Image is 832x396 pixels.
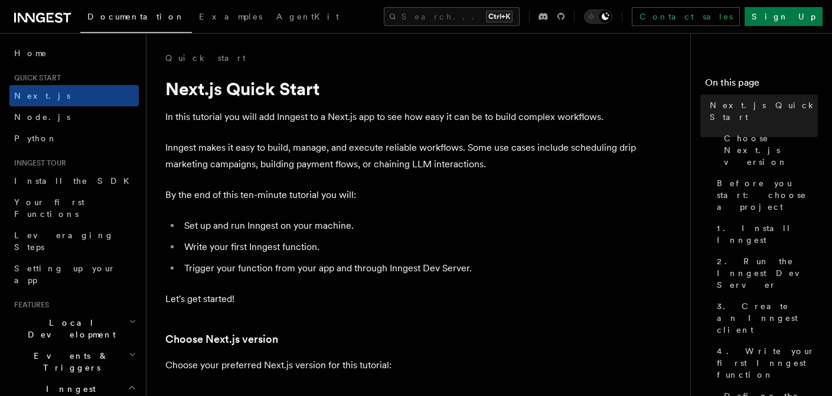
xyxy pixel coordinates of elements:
button: Local Development [9,312,139,345]
a: Python [9,128,139,149]
span: Documentation [87,12,185,21]
a: Quick start [165,52,246,64]
span: Install the SDK [14,176,136,186]
a: 3. Create an Inngest client [712,296,818,340]
a: Sign Up [745,7,823,26]
kbd: Ctrl+K [486,11,513,22]
span: Leveraging Steps [14,231,114,252]
a: 2. Run the Inngest Dev Server [712,251,818,296]
p: Choose your preferred Next.js version for this tutorial: [165,357,638,374]
span: Next.js [14,91,70,100]
span: Your first Functions [14,197,84,219]
a: Setting up your app [9,258,139,291]
li: Trigger your function from your app and through Inngest Dev Server. [181,260,638,277]
span: Inngest tour [9,158,66,168]
span: 2. Run the Inngest Dev Server [717,255,818,291]
span: Events & Triggers [9,350,129,374]
a: Choose Next.js version [719,128,818,173]
span: Node.js [14,112,70,122]
a: Install the SDK [9,170,139,191]
a: Your first Functions [9,191,139,225]
p: By the end of this ten-minute tutorial you will: [165,187,638,203]
h1: Next.js Quick Start [165,78,638,99]
a: Next.js Quick Start [705,95,818,128]
a: 4. Write your first Inngest function [712,340,818,385]
span: 1. Install Inngest [717,222,818,246]
span: Quick start [9,73,61,83]
p: Let's get started! [165,291,638,307]
span: Next.js Quick Start [710,99,818,123]
a: Before you start: choose a project [712,173,818,218]
button: Events & Triggers [9,345,139,378]
button: Search...Ctrl+K [384,7,520,26]
span: Python [14,134,57,143]
a: Contact sales [632,7,740,26]
span: 3. Create an Inngest client [717,300,818,336]
a: Home [9,43,139,64]
h4: On this page [705,76,818,95]
span: Local Development [9,317,129,340]
span: Features [9,300,49,310]
a: AgentKit [269,4,346,32]
span: Setting up your app [14,264,116,285]
a: Choose Next.js version [165,331,278,348]
span: Home [14,47,47,59]
a: Node.js [9,106,139,128]
span: Choose Next.js version [724,132,818,168]
span: Examples [199,12,262,21]
a: Next.js [9,85,139,106]
button: Toggle dark mode [584,9,612,24]
li: Set up and run Inngest on your machine. [181,218,638,234]
a: 1. Install Inngest [712,218,818,251]
p: Inngest makes it easy to build, manage, and execute reliable workflows. Some use cases include sc... [165,139,638,173]
li: Write your first Inngest function. [181,239,638,255]
a: Examples [192,4,269,32]
a: Leveraging Steps [9,225,139,258]
p: In this tutorial you will add Inngest to a Next.js app to see how easy it can be to build complex... [165,109,638,125]
span: AgentKit [276,12,339,21]
span: Before you start: choose a project [717,177,818,213]
a: Documentation [80,4,192,33]
span: 4. Write your first Inngest function [717,345,818,381]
